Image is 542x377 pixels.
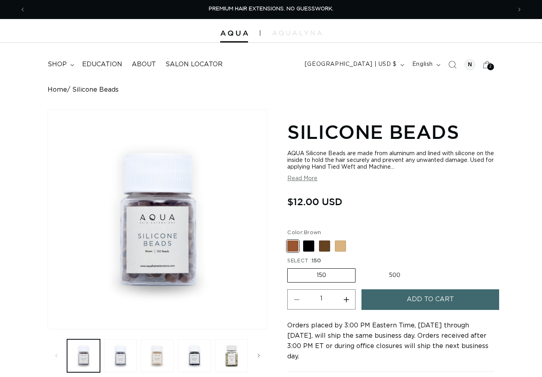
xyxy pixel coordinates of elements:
[127,56,161,73] a: About
[165,60,223,69] span: Salon Locator
[489,63,492,70] span: 2
[407,57,444,72] button: English
[43,56,77,73] summary: shop
[319,240,330,252] label: Dark Brown
[511,2,528,17] button: Next announcement
[312,258,321,264] span: 150
[48,86,494,94] nav: breadcrumbs
[48,60,67,69] span: shop
[300,57,407,72] button: [GEOGRAPHIC_DATA] | USD $
[305,60,397,69] span: [GEOGRAPHIC_DATA] | USD $
[287,119,494,144] h1: Silicone Beads
[77,56,127,73] a: Education
[220,31,248,36] img: Aqua Hair Extensions
[48,110,267,374] media-gallery: Gallery Viewer
[407,289,454,310] span: Add to cart
[48,347,65,364] button: Slide left
[304,230,321,235] span: Brown
[287,240,298,252] label: Brown
[215,339,248,372] button: Load image 5 in gallery view
[287,257,322,265] legend: SELECT :
[287,268,356,283] label: 150
[335,240,346,252] label: Blonde
[303,240,314,252] label: Black
[272,31,322,35] img: aqualyna.com
[67,339,100,372] button: Load image 1 in gallery view
[287,150,494,171] div: AQUA Silicone Beads are made from aluminum and lined with silicone on the inside to hold the hair...
[361,289,499,310] button: Add to cart
[412,60,433,69] span: English
[209,6,333,12] span: PREMIUM HAIR EXTENSIONS. NO GUESSWORK.
[48,110,267,329] img: 150-Brown
[287,175,317,182] button: Read More
[132,60,156,69] span: About
[250,347,267,364] button: Slide right
[161,56,227,73] a: Salon Locator
[141,339,174,372] button: Load image 3 in gallery view
[104,339,137,372] button: Load image 2 in gallery view
[287,229,322,237] legend: Color:
[48,86,67,94] a: Home
[72,86,119,94] span: Silicone Beads
[444,56,461,73] summary: Search
[82,60,122,69] span: Education
[287,322,488,360] span: Orders placed by 3:00 PM Eastern Time, [DATE] through [DATE], will ship the same business day. Or...
[287,194,342,209] span: $12.00 USD
[14,2,31,17] button: Previous announcement
[360,269,429,282] label: 500
[178,339,211,372] button: Load image 4 in gallery view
